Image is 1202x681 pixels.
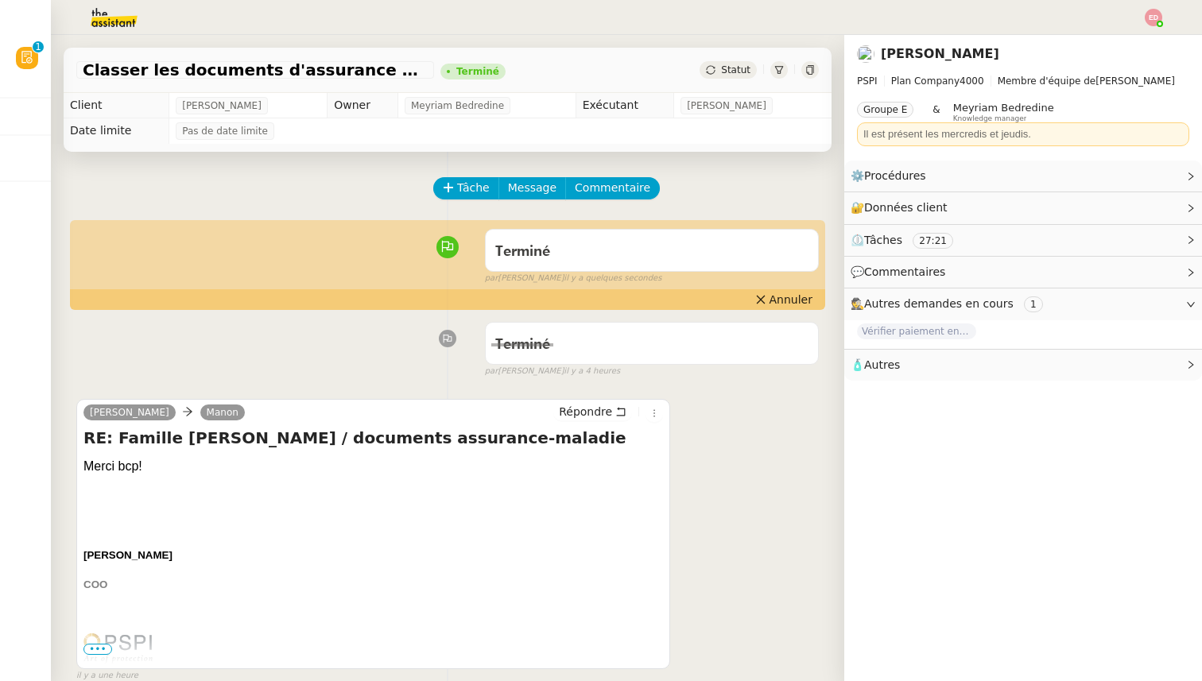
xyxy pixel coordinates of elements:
[864,297,1014,310] span: Autres demandes en cours
[553,403,632,420] button: Répondre
[770,292,812,308] span: Annuler
[456,67,499,76] div: Terminé
[881,46,999,61] a: [PERSON_NAME]
[485,272,498,285] span: par
[83,459,142,473] span: Merci bcp!
[851,167,933,185] span: ⚙️
[749,291,819,308] button: Annuler
[182,123,268,139] span: Pas de date limite
[687,98,766,114] span: [PERSON_NAME]
[721,64,750,75] span: Statut
[844,192,1202,223] div: 🔐Données client
[933,102,940,122] span: &
[485,365,620,378] small: [PERSON_NAME]
[83,578,107,590] span: COO
[83,644,112,655] span: •••
[864,201,948,214] span: Données client
[559,404,612,420] span: Répondre
[575,179,650,197] span: Commentaire
[495,245,550,259] span: Terminé
[891,75,960,87] span: Plan Company
[83,427,663,449] h4: RE: Famille [PERSON_NAME] / documents assurance-maladie
[1145,9,1162,26] img: svg
[851,358,900,371] span: 🧴
[182,98,262,114] span: [PERSON_NAME]
[851,199,954,217] span: 🔐
[953,102,1054,114] span: Meyriam Bedredine
[564,365,620,378] span: il y a 4 heures
[564,272,661,285] span: il y a quelques secondes
[857,75,878,87] span: PSPI
[328,93,398,118] td: Owner
[200,405,245,420] a: Manon
[844,288,1202,319] div: 🕵️Autres demandes en cours 1
[83,633,153,664] img: Une image contenant capture dicran, cercle, Graphique, Police Description ginirie automatiquement
[498,177,566,199] button: Message
[863,126,1183,142] div: Il est présent les mercredis et jeudis.
[35,41,41,56] p: 1
[913,233,953,249] nz-tag: 27:21
[998,75,1096,87] span: Membre d'équipe de
[844,257,1202,288] div: 💬Commentaires
[857,73,1189,89] span: [PERSON_NAME]
[83,405,176,420] a: [PERSON_NAME]
[844,225,1202,256] div: ⏲️Tâches 27:21
[485,272,662,285] small: [PERSON_NAME]
[844,350,1202,381] div: 🧴Autres
[576,93,674,118] td: Exécutant
[565,177,660,199] button: Commentaire
[33,41,44,52] nz-badge-sup: 1
[864,358,900,371] span: Autres
[851,297,1049,310] span: 🕵️
[857,323,976,339] span: Vérifier paiement en Euros pour Team2act
[864,234,902,246] span: Tâches
[864,169,926,182] span: Procédures
[844,161,1202,192] div: ⚙️Procédures
[851,234,967,246] span: ⏲️
[64,93,169,118] td: Client
[864,265,945,278] span: Commentaires
[457,179,490,197] span: Tâche
[857,102,913,118] nz-tag: Groupe E
[1024,296,1043,312] nz-tag: 1
[857,45,874,63] img: users%2FALbeyncImohZ70oG2ud0kR03zez1%2Favatar%2F645c5494-5e49-4313-a752-3cbe407590be
[485,365,498,378] span: par
[508,179,556,197] span: Message
[953,102,1054,122] app-user-label: Knowledge manager
[953,114,1027,123] span: Knowledge manager
[433,177,499,199] button: Tâche
[83,62,428,78] span: Classer les documents d'assurance dans Brokin
[960,75,984,87] span: 4000
[851,265,952,278] span: 💬
[83,549,173,561] span: [PERSON_NAME]
[64,118,169,144] td: Date limite
[411,98,504,114] span: Meyriam Bedredine
[495,338,550,352] span: Terminé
